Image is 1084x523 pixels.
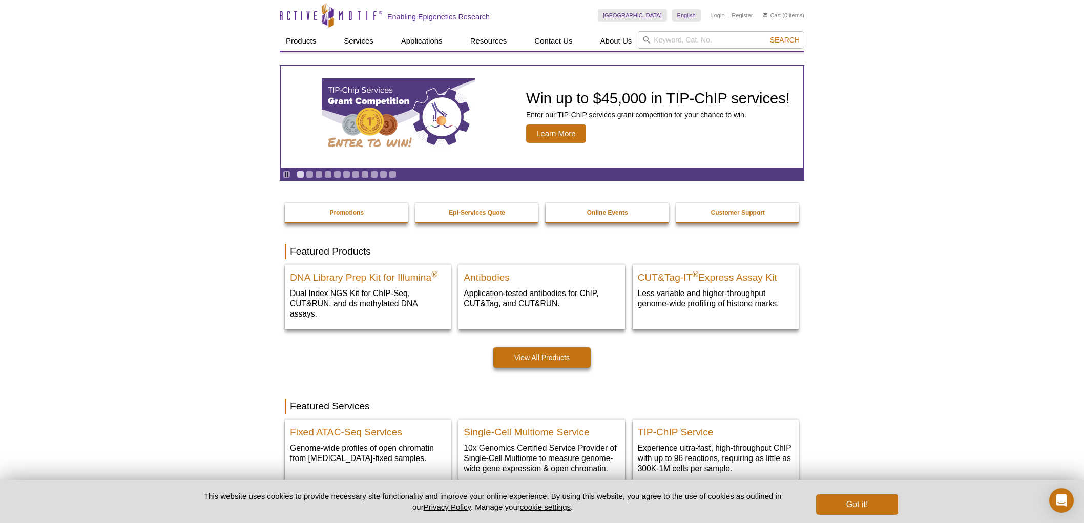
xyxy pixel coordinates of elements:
h2: Antibodies [464,267,619,283]
a: About Us [594,31,638,51]
button: Search [767,35,803,45]
h2: Single-Cell Multiome Service [464,422,619,437]
a: Go to slide 7 [352,171,360,178]
p: Genome-wide profiles of open chromatin from [MEDICAL_DATA]-fixed samples. [290,443,446,464]
div: Open Intercom Messenger [1049,488,1074,513]
span: Learn More [526,124,586,143]
a: Go to slide 4 [324,171,332,178]
p: Dual Index NGS Kit for ChIP-Seq, CUT&RUN, and ds methylated DNA assays. [290,288,446,319]
article: TIP-ChIP Services Grant Competition [281,66,803,168]
a: Customer Support [676,203,800,222]
a: All Antibodies Antibodies Application-tested antibodies for ChIP, CUT&Tag, and CUT&RUN. [458,264,624,319]
a: Products [280,31,322,51]
p: Application-tested antibodies for ChIP, CUT&Tag, and CUT&RUN. [464,288,619,309]
a: Promotions [285,203,409,222]
a: Privacy Policy [424,503,471,511]
span: Search [770,36,800,44]
a: TIP-ChIP Services Grant Competition Win up to $45,000 in TIP-ChIP services! Enter our TIP-ChIP se... [281,66,803,168]
a: [GEOGRAPHIC_DATA] [598,9,667,22]
button: cookie settings [520,503,571,511]
h2: TIP-ChIP Service [638,422,794,437]
a: CUT&Tag-IT® Express Assay Kit CUT&Tag-IT®Express Assay Kit Less variable and higher-throughput ge... [633,264,799,319]
a: Services [338,31,380,51]
strong: Online Events [587,209,628,216]
a: Go to slide 11 [389,171,397,178]
img: TIP-ChIP Services Grant Competition [322,78,475,155]
a: Fixed ATAC-Seq Services Fixed ATAC-Seq Services Genome-wide profiles of open chromatin from [MEDI... [285,419,451,474]
img: Your Cart [763,12,767,17]
h2: Enabling Epigenetics Research [387,12,490,22]
h2: Featured Services [285,399,799,414]
a: Go to slide 2 [306,171,314,178]
a: Cart [763,12,781,19]
input: Keyword, Cat. No. [638,31,804,49]
a: Go to slide 10 [380,171,387,178]
a: Toggle autoplay [283,171,290,178]
p: Enter our TIP-ChIP services grant competition for your chance to win. [526,110,790,119]
strong: Promotions [329,209,364,216]
h2: Featured Products [285,244,799,259]
a: Applications [395,31,449,51]
a: DNA Library Prep Kit for Illumina DNA Library Prep Kit for Illumina® Dual Index NGS Kit for ChIP-... [285,264,451,329]
p: This website uses cookies to provide necessary site functionality and improve your online experie... [186,491,799,512]
h2: Win up to $45,000 in TIP-ChIP services! [526,91,790,106]
strong: Epi-Services Quote [449,209,505,216]
p: Experience ultra-fast, high-throughput ChIP with up to 96 reactions, requiring as little as 300K-... [638,443,794,474]
a: Online Events [546,203,670,222]
p: 10x Genomics Certified Service Provider of Single-Cell Multiome to measure genome-wide gene expre... [464,443,619,474]
a: Register [732,12,753,19]
a: Go to slide 6 [343,171,350,178]
strong: Customer Support [711,209,765,216]
a: Epi-Services Quote [415,203,539,222]
h2: Fixed ATAC-Seq Services [290,422,446,437]
p: Less variable and higher-throughput genome-wide profiling of histone marks​. [638,288,794,309]
h2: DNA Library Prep Kit for Illumina [290,267,446,283]
button: Got it! [816,494,898,515]
a: View All Products [493,347,591,368]
h2: CUT&Tag-IT Express Assay Kit [638,267,794,283]
a: Go to slide 1 [297,171,304,178]
a: TIP-ChIP Service TIP-ChIP Service Experience ultra-fast, high-throughput ChIP with up to 96 react... [633,419,799,484]
li: | [727,9,729,22]
li: (0 items) [763,9,804,22]
a: English [672,9,701,22]
a: Go to slide 5 [333,171,341,178]
a: Go to slide 8 [361,171,369,178]
a: Login [711,12,725,19]
sup: ® [692,270,698,279]
a: Go to slide 3 [315,171,323,178]
a: Contact Us [528,31,578,51]
a: Resources [464,31,513,51]
a: Single-Cell Multiome Servicee Single-Cell Multiome Service 10x Genomics Certified Service Provide... [458,419,624,484]
sup: ® [431,270,437,279]
a: Go to slide 9 [370,171,378,178]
